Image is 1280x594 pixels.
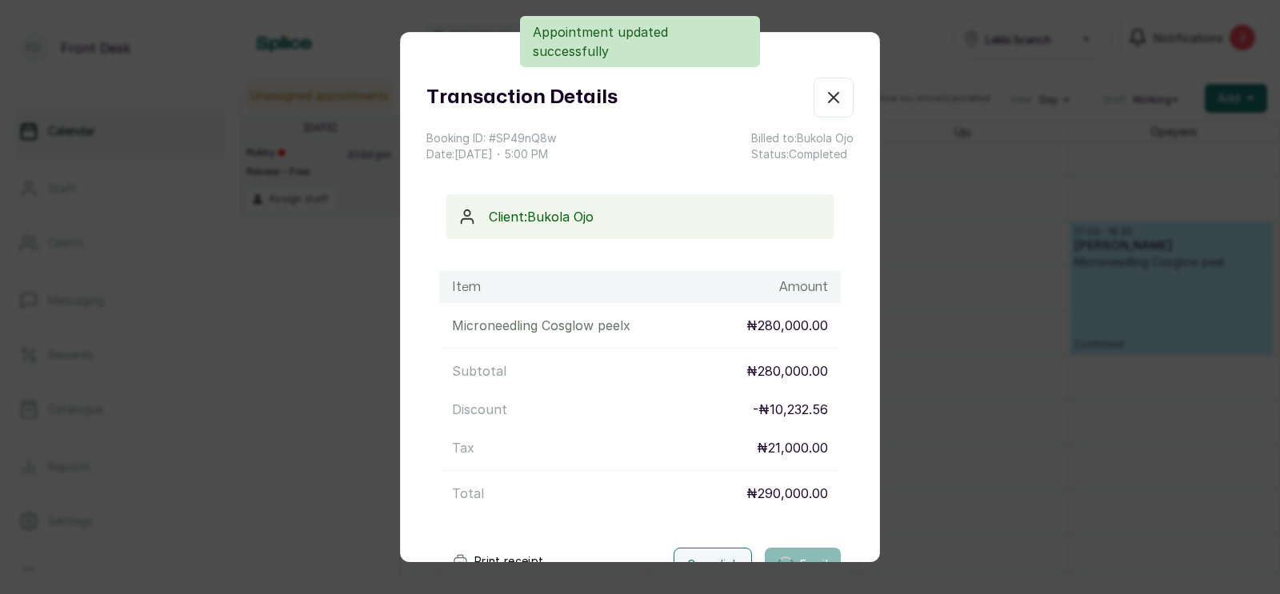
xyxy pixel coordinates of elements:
p: Subtotal [452,361,506,381]
p: ₦280,000.00 [746,361,828,381]
p: Booking ID: # SP49nQ8w [426,130,556,146]
p: Total [452,484,484,503]
p: ₦21,000.00 [757,438,828,457]
p: ₦280,000.00 [746,316,828,335]
p: Date: [DATE] ・ 5:00 PM [426,146,556,162]
button: Print receipt [439,545,557,577]
button: Email [765,548,841,581]
p: Microneedling Cosglow peel x [452,316,630,335]
p: - ₦10,232.56 [753,400,828,419]
p: Billed to: Bukola Ojo [751,130,854,146]
p: Appointment updated successfully [533,22,747,61]
p: Tax [452,438,474,457]
p: Client: Bukola Ojo [489,207,822,226]
p: Discount [452,400,507,419]
button: Copy link [674,548,752,581]
p: Status: Completed [751,146,854,162]
h1: Transaction Details [426,83,618,112]
h1: Amount [779,277,828,297]
h1: Item [452,277,481,297]
p: ₦290,000.00 [746,484,828,503]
